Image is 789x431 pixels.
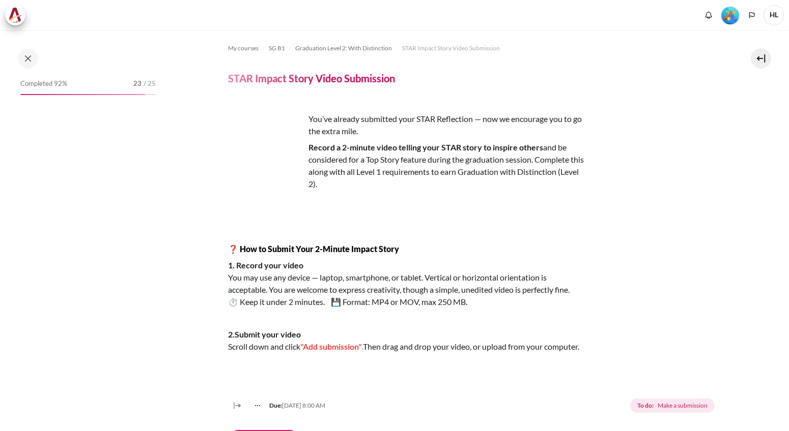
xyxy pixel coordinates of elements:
[228,141,584,190] p: and be considered for a Top Story feature during the graduation session. Complete this along with...
[246,401,325,410] div: [DATE] 8:00 AM
[8,8,22,23] img: Architeck
[764,5,784,25] a: User menu
[637,401,654,410] strong: To do:
[228,72,395,85] h4: STAR Impact Story Video Submission
[764,5,784,25] span: HL
[228,329,301,339] strong: 2.Submit your video
[228,44,259,53] span: My courses
[269,402,282,409] strong: Due:
[228,259,584,308] p: You may use any device — laptop, smartphone, or tablet. Vertical or horizontal orientation is acc...
[295,42,392,54] a: Graduation Level 2: With Distinction
[228,260,303,270] strong: 1. Record your video
[701,8,716,23] div: Show notification window with no new notifications
[228,113,304,189] img: wsed
[362,342,363,351] span: .
[228,42,259,54] a: My courses
[744,8,759,23] button: Languages
[308,142,543,152] strong: Record a 2-minute video telling your STAR story to inspire others
[721,6,739,24] div: Level #5
[144,79,156,89] span: / 25
[402,44,500,53] span: STAR Impact Story Video Submission
[228,113,584,137] p: You’ve already submitted your STAR Reflection — now we encourage you to go the extra mile.
[402,42,500,54] a: STAR Impact Story Video Submission
[228,40,717,56] nav: Navigation bar
[20,79,67,89] span: Completed 92%
[269,42,285,54] a: SG B1
[5,5,31,25] a: Architeck Architeck
[228,244,399,254] strong: ❓ How to Submit Your 2-Minute Impact Story
[717,6,743,24] a: Level #5
[630,396,716,415] div: Completion requirements for STAR Impact Story Video Submission
[269,44,285,53] span: SG B1
[228,328,584,353] p: Scroll down and click Then drag and drop your video, or upload from your computer.
[20,94,145,95] div: 92%
[133,79,142,89] span: 23
[295,44,392,53] span: Graduation Level 2: With Distinction
[300,342,362,351] span: "Add submission"
[658,401,708,410] span: Make a submission
[721,7,739,24] img: Level #5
